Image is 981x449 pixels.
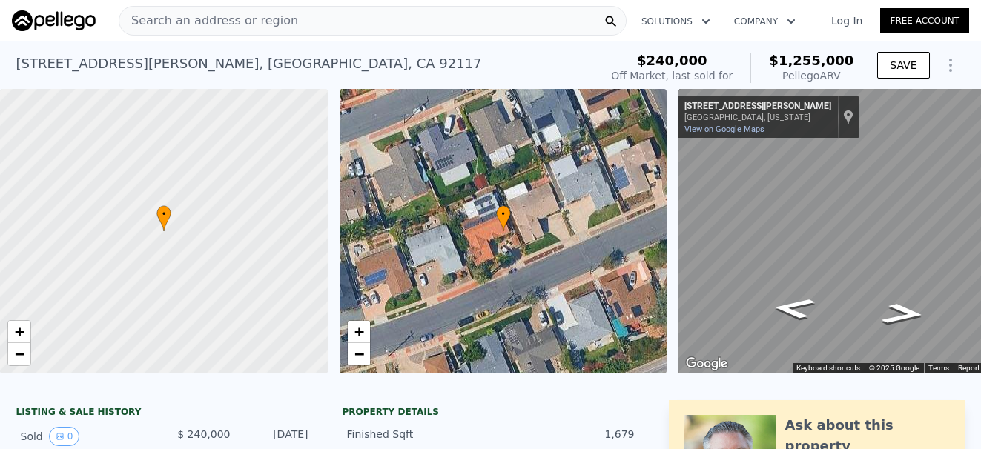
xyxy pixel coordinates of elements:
[156,205,171,231] div: •
[242,427,308,446] div: [DATE]
[877,52,929,79] button: SAVE
[682,354,731,373] img: Google
[496,207,511,221] span: •
[843,109,853,125] a: Show location on map
[16,406,313,421] div: LISTING & SALE HISTORY
[936,50,965,80] button: Show Options
[611,68,733,83] div: Off Market, last sold for
[16,53,482,74] div: [STREET_ADDRESS][PERSON_NAME] , [GEOGRAPHIC_DATA] , CA 92117
[343,406,639,418] div: Property details
[119,12,298,30] span: Search an address or region
[813,13,880,28] a: Log In
[496,205,511,231] div: •
[684,124,764,134] a: View on Google Maps
[630,8,722,35] button: Solutions
[156,207,171,221] span: •
[753,293,833,324] path: Go Southwest, Mt Casas Dr
[8,321,30,343] a: Zoom in
[15,322,24,341] span: +
[15,345,24,363] span: −
[8,343,30,365] a: Zoom out
[354,322,363,341] span: +
[49,427,80,446] button: View historical data
[684,101,831,113] div: [STREET_ADDRESS][PERSON_NAME]
[21,427,153,446] div: Sold
[354,345,363,363] span: −
[637,53,707,68] span: $240,000
[769,53,853,68] span: $1,255,000
[796,363,860,373] button: Keyboard shortcuts
[880,8,969,33] a: Free Account
[348,321,370,343] a: Zoom in
[769,68,853,83] div: Pellego ARV
[682,354,731,373] a: Open this area in Google Maps (opens a new window)
[491,427,635,442] div: 1,679
[722,8,807,35] button: Company
[928,364,949,372] a: Terms
[347,427,491,442] div: Finished Sqft
[348,343,370,365] a: Zoom out
[12,10,96,31] img: Pellego
[869,364,919,372] span: © 2025 Google
[177,428,230,440] span: $ 240,000
[863,299,943,330] path: Go Northeast, Mt Casas Dr
[684,113,831,122] div: [GEOGRAPHIC_DATA], [US_STATE]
